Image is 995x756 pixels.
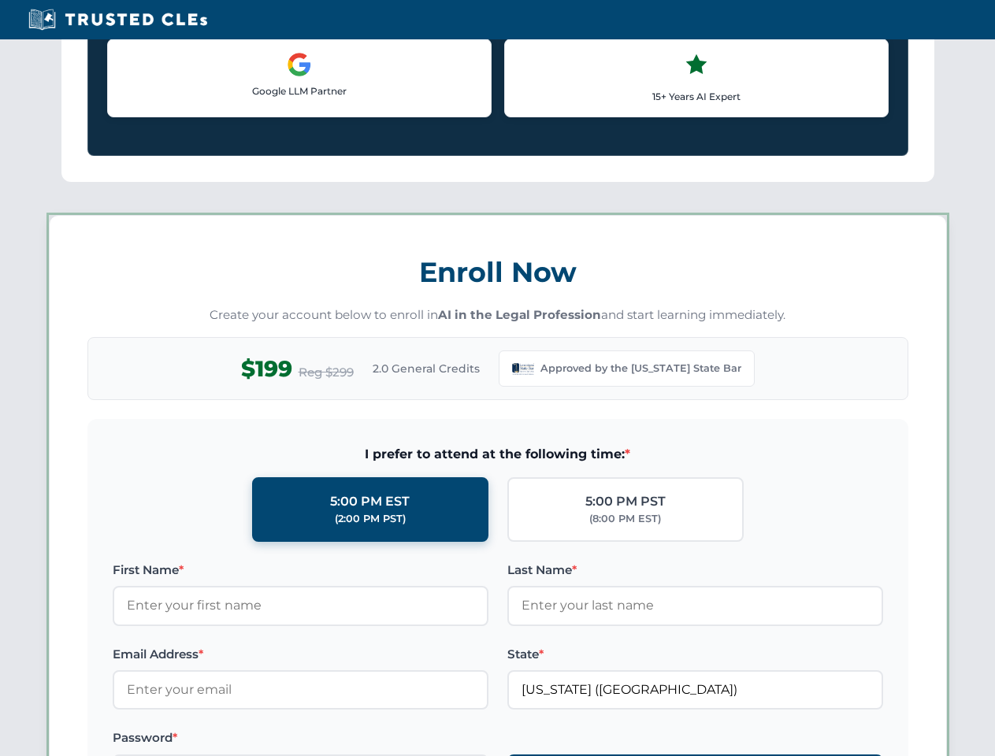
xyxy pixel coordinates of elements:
div: 5:00 PM EST [330,491,410,512]
img: Louisiana State Bar [512,358,534,380]
input: Enter your first name [113,586,488,625]
span: Approved by the [US_STATE] State Bar [540,361,741,376]
input: Enter your last name [507,586,883,625]
p: Create your account below to enroll in and start learning immediately. [87,306,908,324]
img: Google [287,52,312,77]
label: Password [113,728,488,747]
strong: AI in the Legal Profession [438,307,601,322]
span: I prefer to attend at the following time: [113,444,883,465]
span: 2.0 General Credits [373,360,480,377]
div: (2:00 PM PST) [335,511,406,527]
div: (8:00 PM EST) [589,511,661,527]
img: Trusted CLEs [24,8,212,31]
p: Google LLM Partner [121,83,478,98]
p: 15+ Years AI Expert [518,89,875,104]
input: Louisiana (LA) [507,670,883,710]
label: State [507,645,883,664]
label: Email Address [113,645,488,664]
label: Last Name [507,561,883,580]
input: Enter your email [113,670,488,710]
h3: Enroll Now [87,247,908,297]
span: $199 [241,351,292,387]
div: 5:00 PM PST [585,491,666,512]
label: First Name [113,561,488,580]
span: Reg $299 [299,363,354,382]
